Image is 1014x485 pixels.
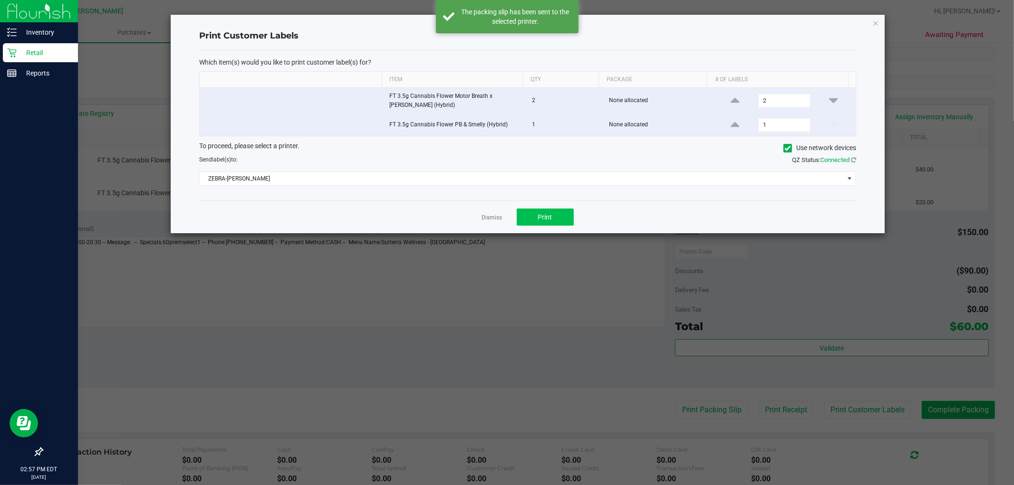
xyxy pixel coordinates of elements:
[603,114,713,136] td: None allocated
[384,88,526,114] td: FT 3.5g Cannabis Flower Motor Breath x [PERSON_NAME] (Hybrid)
[460,7,571,26] div: The packing slip has been sent to the selected printer.
[192,141,863,155] div: To proceed, please select a printer.
[382,72,522,88] th: Item
[538,213,552,221] span: Print
[522,72,599,88] th: Qty
[199,58,856,67] p: Which item(s) would you like to print customer label(s) for?
[17,67,74,79] p: Reports
[7,68,17,78] inline-svg: Reports
[17,47,74,58] p: Retail
[482,214,502,222] a: Dismiss
[792,156,856,163] span: QZ Status:
[821,156,850,163] span: Connected
[7,28,17,37] inline-svg: Inventory
[4,474,74,481] p: [DATE]
[599,72,707,88] th: Package
[517,209,574,226] button: Print
[10,409,38,437] iframe: Resource center
[4,465,74,474] p: 02:57 PM EDT
[384,114,526,136] td: FT 3.5g Cannabis Flower PB & Smelly (Hybrid)
[17,27,74,38] p: Inventory
[199,156,238,163] span: Send to:
[603,88,713,114] td: None allocated
[200,172,844,185] span: ZEBRA-[PERSON_NAME]
[7,48,17,57] inline-svg: Retail
[199,30,856,42] h4: Print Customer Labels
[783,143,856,153] label: Use network devices
[526,88,603,114] td: 2
[526,114,603,136] td: 1
[707,72,848,88] th: # of labels
[212,156,231,163] span: label(s)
